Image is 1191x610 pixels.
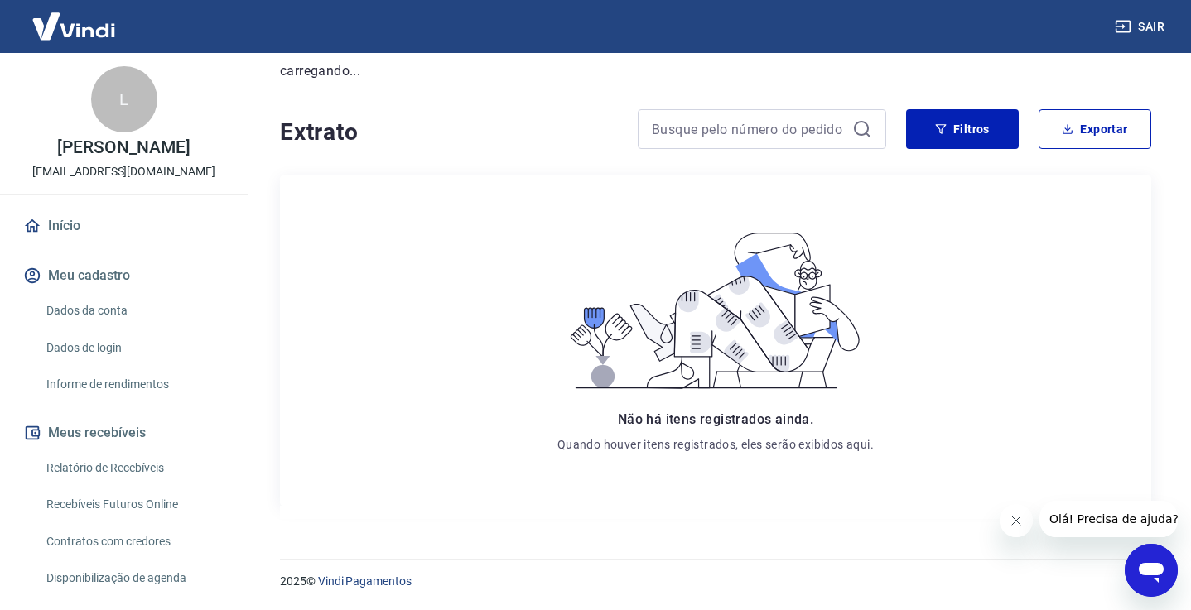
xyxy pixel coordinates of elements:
a: Informe de rendimentos [40,367,228,401]
span: Olá! Precisa de ajuda? [10,12,139,25]
span: Não há itens registrados ainda. [618,411,813,427]
p: 2025 © [280,573,1151,590]
button: Meu cadastro [20,257,228,294]
iframe: Fechar mensagem [1000,504,1033,537]
p: Quando houver itens registrados, eles serão exibidos aqui. [557,436,874,453]
p: [EMAIL_ADDRESS][DOMAIN_NAME] [32,163,215,180]
button: Exportar [1039,109,1151,149]
p: [PERSON_NAME] [57,139,190,156]
a: Vindi Pagamentos [318,574,412,588]
button: Meus recebíveis [20,415,228,451]
button: Sair [1111,12,1171,42]
button: Filtros [906,109,1019,149]
a: Recebíveis Futuros Online [40,488,228,521]
iframe: Mensagem da empresa [1039,501,1178,537]
input: Busque pelo número do pedido [652,117,846,142]
a: Início [20,208,228,244]
a: Relatório de Recebíveis [40,451,228,485]
p: carregando... [280,61,1151,81]
a: Dados de login [40,331,228,365]
img: Vindi [20,1,128,51]
a: Dados da conta [40,294,228,328]
iframe: Botão para abrir a janela de mensagens [1125,544,1178,597]
a: Disponibilização de agenda [40,561,228,595]
h4: Extrato [280,116,618,149]
div: L [91,66,157,132]
a: Contratos com credores [40,525,228,559]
